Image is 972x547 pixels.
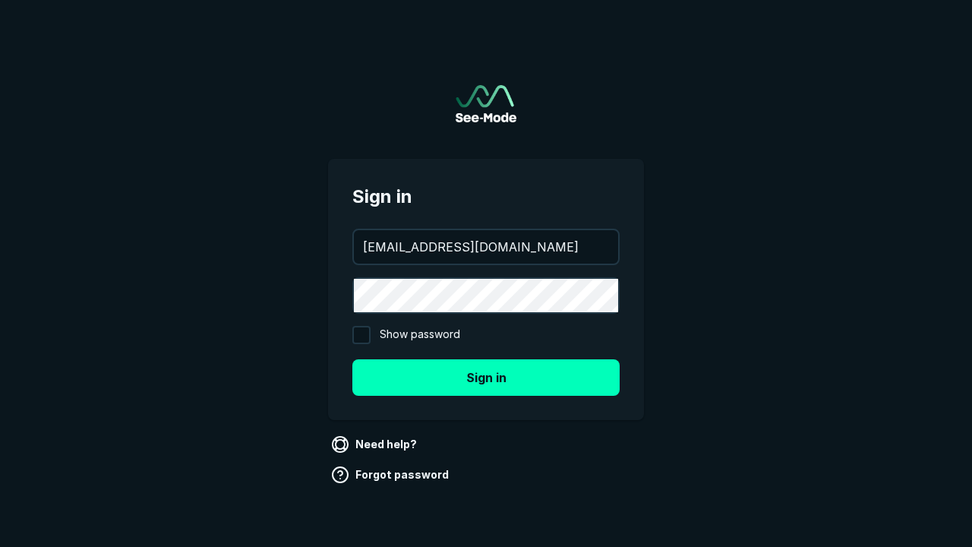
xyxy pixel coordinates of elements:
[328,463,455,487] a: Forgot password
[456,85,516,122] img: See-Mode Logo
[328,432,423,457] a: Need help?
[352,183,620,210] span: Sign in
[380,326,460,344] span: Show password
[352,359,620,396] button: Sign in
[354,230,618,264] input: your@email.com
[456,85,516,122] a: Go to sign in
